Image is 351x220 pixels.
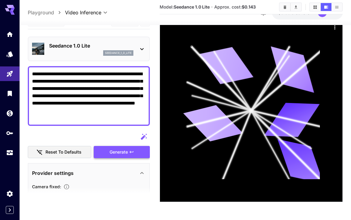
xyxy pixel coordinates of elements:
span: Approx. cost: [214,4,256,9]
b: Seedance 1.0 Lite [174,4,210,9]
div: Models [6,50,13,58]
div: Home [6,30,13,38]
div: Actions [330,23,339,32]
span: Camera fixed : [32,184,61,189]
button: Show media in video view [321,3,331,11]
button: Expand sidebar [6,206,14,214]
a: Playground [28,9,54,16]
div: Wallet [6,109,13,117]
button: Download All [291,3,301,11]
span: credits left [291,10,313,15]
div: Seedance 1.0 Liteseedance_1_0_lite [32,40,146,58]
button: Show media in list view [331,3,342,11]
button: Show media in grid view [310,3,320,11]
div: Settings [6,190,13,197]
div: Show media in grid viewShow media in video viewShow media in list view [309,2,343,12]
p: · [211,3,213,11]
span: Video Inference [65,9,101,16]
span: Generate [110,148,128,156]
nav: breadcrumb [28,9,65,16]
div: Usage [6,149,13,157]
div: Provider settings [32,166,146,180]
b: $0.143 [242,4,256,9]
p: Provider settings [32,169,74,177]
div: Library [6,90,13,97]
div: Clear AllDownload All [279,2,302,12]
p: seedance_1_0_lite [105,51,132,55]
div: API Keys [6,129,13,137]
div: Playground [6,70,13,78]
button: Reset to defaults [28,146,91,158]
p: Seedance 1.0 Lite [49,42,133,49]
span: $0.00 [278,10,291,15]
span: Model: [160,4,210,9]
button: Clear All [280,3,290,11]
button: Generate [94,146,150,158]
